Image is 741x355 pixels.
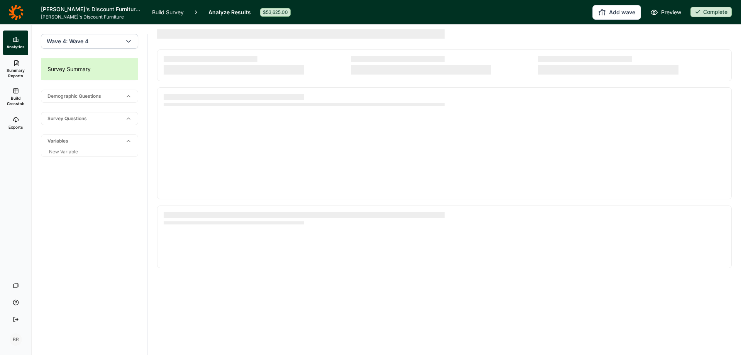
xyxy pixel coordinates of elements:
button: Add wave [592,5,641,20]
button: Wave 4: Wave 4 [41,34,138,49]
a: Build Crosstab [3,83,28,111]
button: Complete [690,7,732,18]
span: [PERSON_NAME]'s Discount Furniture [41,14,143,20]
a: New Variable [47,149,80,155]
span: Summary Reports [6,68,25,78]
a: Preview [650,8,681,17]
span: Preview [661,8,681,17]
span: Analytics [7,44,25,49]
span: Wave 4: Wave 4 [47,37,88,45]
span: Exports [8,124,23,130]
a: Summary Reports [3,55,28,83]
div: $53,625.00 [260,8,291,17]
span: Build Crosstab [6,95,25,106]
div: Survey Questions [41,112,138,125]
a: Analytics [3,31,28,55]
div: Demographic Questions [41,90,138,102]
div: BR [10,333,22,346]
div: Complete [690,7,732,17]
div: Variables [41,135,138,147]
div: Survey Summary [41,58,138,80]
h1: [PERSON_NAME]'s Discount Furniture Ad & Brand Tracking [41,5,143,14]
a: Exports [3,111,28,136]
